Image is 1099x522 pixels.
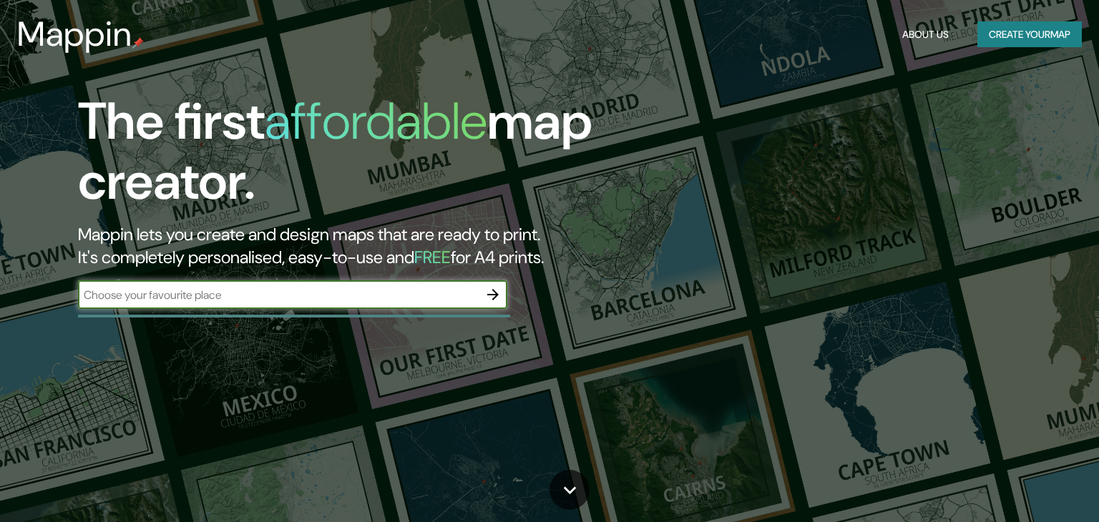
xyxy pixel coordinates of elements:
[265,88,487,154] h1: affordable
[78,92,627,223] h1: The first map creator.
[78,223,627,269] h2: Mappin lets you create and design maps that are ready to print. It's completely personalised, eas...
[414,246,451,268] h5: FREE
[78,287,479,303] input: Choose your favourite place
[132,37,144,49] img: mappin-pin
[977,21,1082,48] button: Create yourmap
[897,21,954,48] button: About Us
[17,14,132,54] h3: Mappin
